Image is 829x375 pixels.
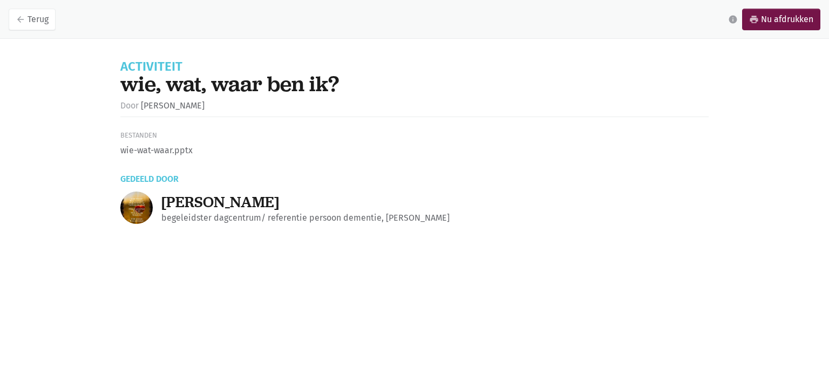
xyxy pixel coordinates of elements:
div: Activiteit [120,60,709,73]
i: info [728,15,738,24]
h1: wie, wat, waar ben ik? [120,73,709,94]
h3: Gedeeld door [120,166,709,183]
a: arrow_backTerug [9,9,56,30]
span: Door [120,100,139,111]
div: Bestanden [120,130,709,141]
i: print [749,15,759,24]
li: wie-wat-waar.pptx [120,144,709,158]
div: begeleidster dagcentrum/ referentie persoon dementie, [PERSON_NAME] [161,211,709,225]
a: printNu afdrukken [742,9,820,30]
i: arrow_back [16,15,25,24]
li: [PERSON_NAME] [120,99,205,113]
div: [PERSON_NAME] [161,194,709,211]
